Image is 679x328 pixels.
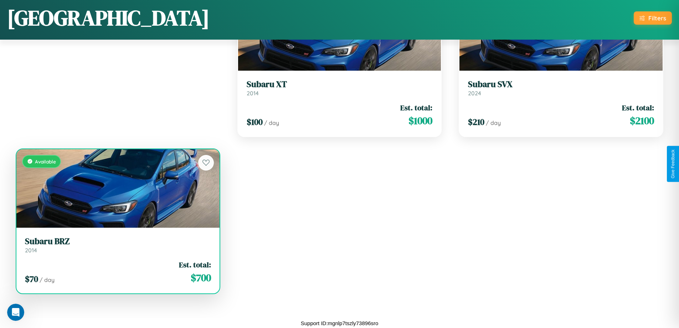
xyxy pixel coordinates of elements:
[468,79,654,90] h3: Subaru SVX
[468,90,481,97] span: 2024
[622,102,654,113] span: Est. total:
[400,102,432,113] span: Est. total:
[630,113,654,128] span: $ 2100
[40,276,55,283] span: / day
[634,11,672,25] button: Filters
[247,79,433,97] a: Subaru XT2014
[670,150,675,178] div: Give Feedback
[408,113,432,128] span: $ 1000
[25,273,38,285] span: $ 70
[247,90,259,97] span: 2014
[468,116,484,128] span: $ 210
[25,247,37,254] span: 2014
[25,236,211,254] a: Subaru BRZ2014
[247,79,433,90] h3: Subaru XT
[191,271,211,285] span: $ 700
[7,304,24,321] iframe: Intercom live chat
[486,119,501,126] span: / day
[7,3,210,32] h1: [GEOGRAPHIC_DATA]
[301,318,379,328] p: Support ID: mgnlp7tszly73896sro
[648,14,666,22] div: Filters
[179,259,211,270] span: Est. total:
[35,158,56,165] span: Available
[247,116,263,128] span: $ 100
[25,236,211,247] h3: Subaru BRZ
[468,79,654,97] a: Subaru SVX2024
[264,119,279,126] span: / day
